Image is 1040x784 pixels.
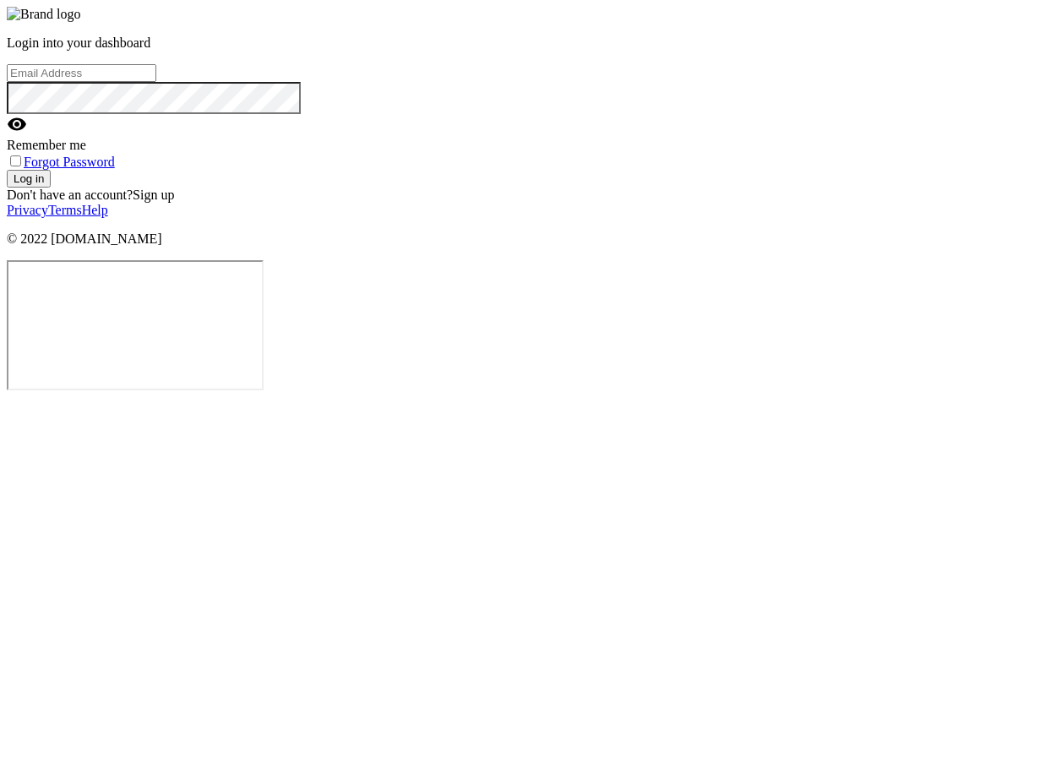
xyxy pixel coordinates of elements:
[7,231,1033,247] p: © 2022 [DOMAIN_NAME]
[133,188,174,202] a: Sign up
[7,7,81,22] img: Brand logo
[7,114,27,134] span: visibility
[7,188,1033,203] div: Don't have an account?
[82,203,108,217] a: Help
[7,64,156,82] input: Email Address
[10,155,21,166] input: Remember me
[24,155,115,169] a: Forgot Password
[48,203,82,217] a: Terms
[7,138,362,153] div: Remember me
[7,170,51,188] button: Log in
[7,203,48,217] a: Privacy
[7,35,362,51] p: Login into your dashboard
[14,172,44,185] span: Log in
